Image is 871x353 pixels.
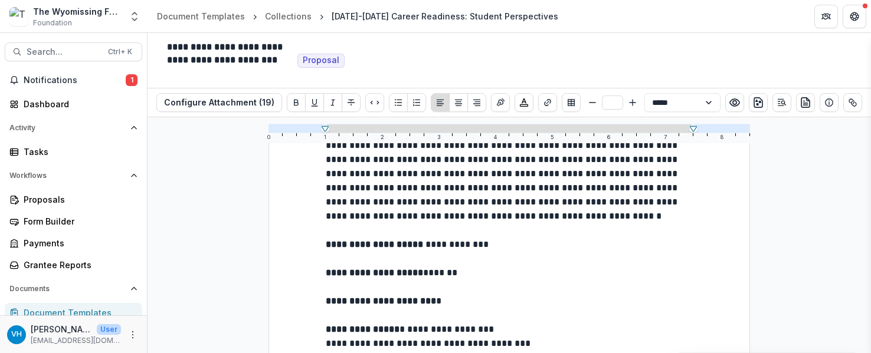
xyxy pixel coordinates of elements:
[305,93,324,112] button: Underline
[491,93,510,112] button: Insert Signature
[31,335,121,346] p: [EMAIL_ADDRESS][DOMAIN_NAME]
[106,45,135,58] div: Ctrl + K
[31,323,92,335] p: [PERSON_NAME]
[126,5,143,28] button: Open entity switcher
[585,95,600,110] button: Smaller
[9,124,126,132] span: Activity
[24,98,133,110] div: Dashboard
[152,8,563,25] nav: breadcrumb
[24,259,133,271] div: Grantee Reports
[365,93,384,112] button: Code
[24,306,133,319] div: Document Templates
[303,55,339,65] span: Proposal
[5,303,142,322] a: Document Templates
[5,190,142,209] a: Proposals
[152,8,250,25] a: Document Templates
[27,47,101,57] span: Search...
[725,93,744,112] button: Preview preview-doc.pdf
[342,93,361,112] button: Strike
[260,8,316,25] a: Collections
[796,93,815,112] button: preview-proposal-pdf
[33,18,72,28] span: Foundation
[265,10,312,22] div: Collections
[24,146,133,158] div: Tasks
[24,237,133,249] div: Payments
[5,255,142,275] a: Grantee Reports
[431,93,450,112] button: Align Left
[5,142,142,161] a: Tasks
[9,7,28,26] img: The Wyomissing Foundation
[126,328,140,342] button: More
[5,118,142,137] button: Open Activity
[5,279,142,298] button: Open Documents
[157,10,245,22] div: Document Templates
[9,171,126,180] span: Workflows
[287,93,306,112] button: Bold
[97,324,121,335] p: User
[843,5,866,28] button: Get Help
[5,212,142,231] a: Form Builder
[5,233,142,253] a: Payments
[5,71,142,90] button: Notifications1
[24,215,133,227] div: Form Builder
[843,93,862,112] button: Show related entities
[5,94,142,114] a: Dashboard
[407,93,426,112] button: Ordered List
[126,74,137,86] span: 1
[33,5,122,18] div: The Wyomissing Foundation
[5,42,142,61] button: Search...
[820,93,839,112] button: Show details
[9,285,126,293] span: Documents
[24,193,133,206] div: Proposals
[323,93,342,112] button: Italicize
[467,93,486,112] button: Align Right
[5,166,142,185] button: Open Workflows
[389,93,408,112] button: Bullet List
[814,5,838,28] button: Partners
[332,10,558,22] div: [DATE]-[DATE] Career Readiness: Student Perspectives
[626,95,640,110] button: Bigger
[449,93,468,112] button: Align Center
[562,93,581,112] button: Insert Table
[156,93,282,112] button: Configure Attachment (19)
[538,93,557,112] button: Create link
[11,331,22,338] div: Valeri Harteg
[24,75,126,85] span: Notifications
[749,93,768,112] button: download-word
[772,93,791,112] button: Open Editor Sidebar
[515,93,533,112] button: Choose font color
